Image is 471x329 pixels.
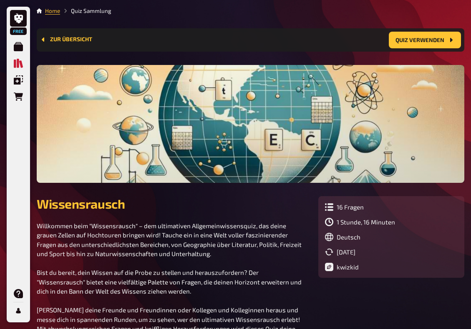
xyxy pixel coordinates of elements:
[45,7,60,15] li: Home
[325,263,458,271] div: Author
[37,196,305,211] h2: Wissensrausch
[325,248,458,256] div: Letztes Update
[325,218,458,226] div: Geschätzte Dauer
[389,32,461,48] button: Quiz verwenden
[40,36,92,43] button: Zur Übersicht
[60,7,111,15] li: Quiz Sammlung
[11,29,26,34] span: Free
[40,36,92,44] a: Zur Übersicht
[325,233,458,241] div: Sprache der Frageninhalte
[45,7,60,14] a: Home
[325,203,458,211] div: Anzahl der Fragen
